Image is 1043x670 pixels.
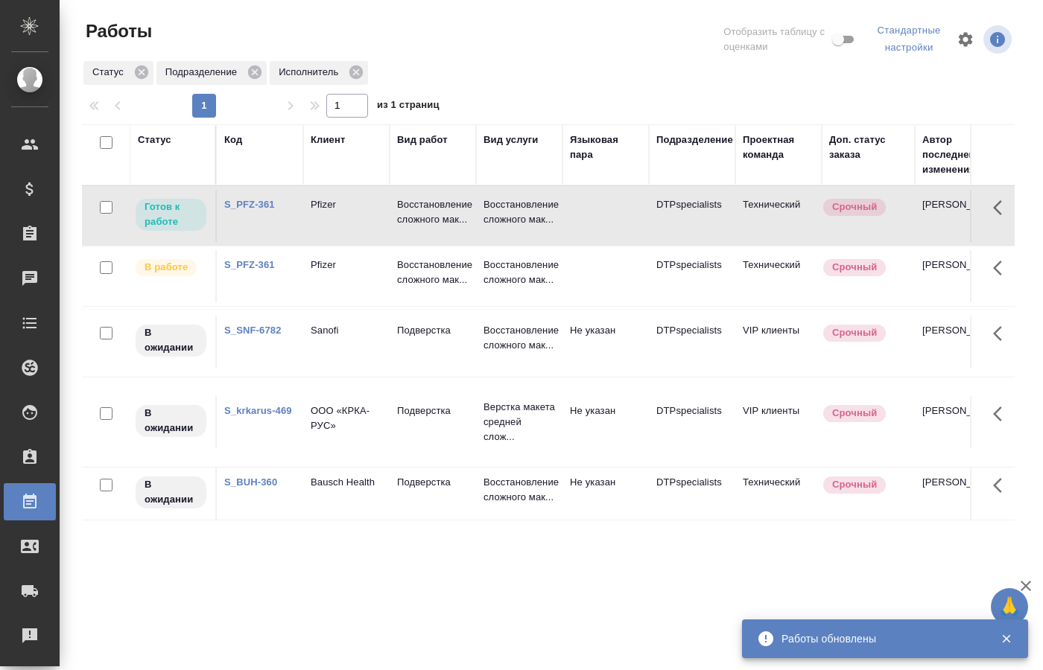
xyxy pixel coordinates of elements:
p: Sanofi [311,323,382,338]
td: Не указан [562,396,649,448]
p: Pfizer [311,258,382,272]
span: Отобразить таблицу с оценками [723,25,829,54]
button: Здесь прячутся важные кнопки [984,316,1020,351]
span: Настроить таблицу [948,22,983,57]
td: [PERSON_NAME] [915,316,1001,368]
div: Языковая пара [570,133,641,162]
p: Подразделение [165,65,242,80]
td: DTPspecialists [649,250,735,302]
td: Не указан [562,316,649,368]
p: Восстановление сложного мак... [484,197,555,227]
p: Подверстка [397,323,469,338]
td: Технический [735,468,822,520]
a: S_BUH-360 [224,476,277,488]
div: Проектная команда [743,133,814,162]
p: Восстановление сложного мак... [484,323,555,353]
a: S_PFZ-361 [224,199,275,210]
p: Срочный [832,200,877,214]
td: Технический [735,190,822,242]
p: В ожидании [145,325,197,355]
p: Восстановление сложного мак... [397,197,469,227]
div: Исполнитель может приступить к работе [134,197,208,232]
div: Автор последнего изменения [922,133,994,177]
p: В ожидании [145,477,197,507]
p: Исполнитель [279,65,343,80]
p: Срочный [832,260,877,275]
td: [PERSON_NAME] [915,190,1001,242]
p: В ожидании [145,406,197,435]
div: Подразделение [656,133,733,147]
button: Здесь прячутся важные кнопки [984,250,1020,286]
div: split button [870,19,948,60]
p: Верстка макета средней слож... [484,400,555,444]
button: Здесь прячутся важные кнопки [984,468,1020,503]
div: Доп. статус заказа [829,133,907,162]
p: Срочный [832,477,877,492]
button: Здесь прячутся важные кнопки [984,190,1020,226]
td: [PERSON_NAME] [915,468,1001,520]
button: Здесь прячутся важные кнопки [984,396,1020,432]
div: Исполнитель назначен, приступать к работе пока рано [134,403,208,438]
div: Код [224,133,242,147]
div: Статус [138,133,171,147]
span: из 1 страниц [377,96,440,118]
span: Посмотреть информацию [983,25,1015,54]
p: Подверстка [397,403,469,418]
p: Восстановление сложного мак... [397,258,469,287]
td: Не указан [562,468,649,520]
p: В работе [145,260,188,275]
td: DTPspecialists [649,468,735,520]
p: Восстановление сложного мак... [484,475,555,505]
td: Технический [735,250,822,302]
p: ООО «КРКА-РУС» [311,403,382,433]
p: Статус [92,65,129,80]
div: Работы обновлены [782,631,978,646]
td: [PERSON_NAME] [915,396,1001,448]
a: S_PFZ-361 [224,259,275,270]
p: Срочный [832,325,877,340]
td: DTPspecialists [649,316,735,368]
p: Готов к работе [145,200,197,229]
span: 🙏 [997,591,1022,622]
td: VIP клиенты [735,316,822,368]
div: Подразделение [156,61,267,85]
p: Pfizer [311,197,382,212]
div: Вид услуги [484,133,539,147]
div: Клиент [311,133,345,147]
p: Bausch Health [311,475,382,490]
div: Вид работ [397,133,448,147]
div: Статус [83,61,153,85]
button: 🙏 [991,588,1028,625]
a: S_krkarus-469 [224,405,292,416]
td: [PERSON_NAME] [915,250,1001,302]
a: S_SNF-6782 [224,325,282,336]
p: Восстановление сложного мак... [484,258,555,287]
td: DTPspecialists [649,396,735,448]
div: Исполнитель назначен, приступать к работе пока рано [134,323,208,358]
p: Подверстка [397,475,469,490]
button: Закрыть [991,632,1021,645]
td: VIP клиенты [735,396,822,448]
p: Срочный [832,406,877,421]
td: DTPspecialists [649,190,735,242]
div: Исполнитель [270,61,368,85]
span: Работы [82,19,152,43]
